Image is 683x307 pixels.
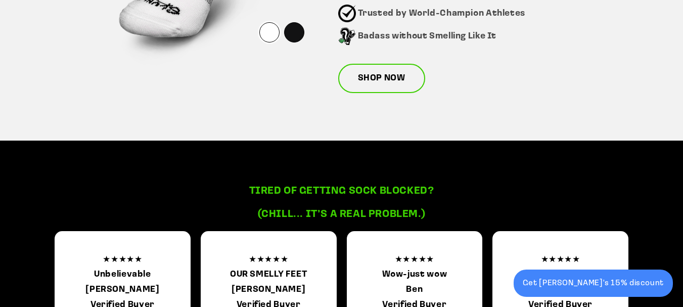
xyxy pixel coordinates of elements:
h3: Tired of getting sock blocked? [177,185,506,198]
b: Unbelievable [94,271,151,279]
div: Get [PERSON_NAME]'s 15% discount [523,276,664,290]
a: SHOP NOW [338,64,425,93]
b: Wow-just wow [382,271,447,279]
h3: (chill... It’s a real problem.) [177,208,506,221]
strong: Badass without Smelling Like It [358,32,497,40]
strong: Trusted by World-Champion Athletes [358,9,525,18]
b: OUR SMELLY FEET [230,271,307,279]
